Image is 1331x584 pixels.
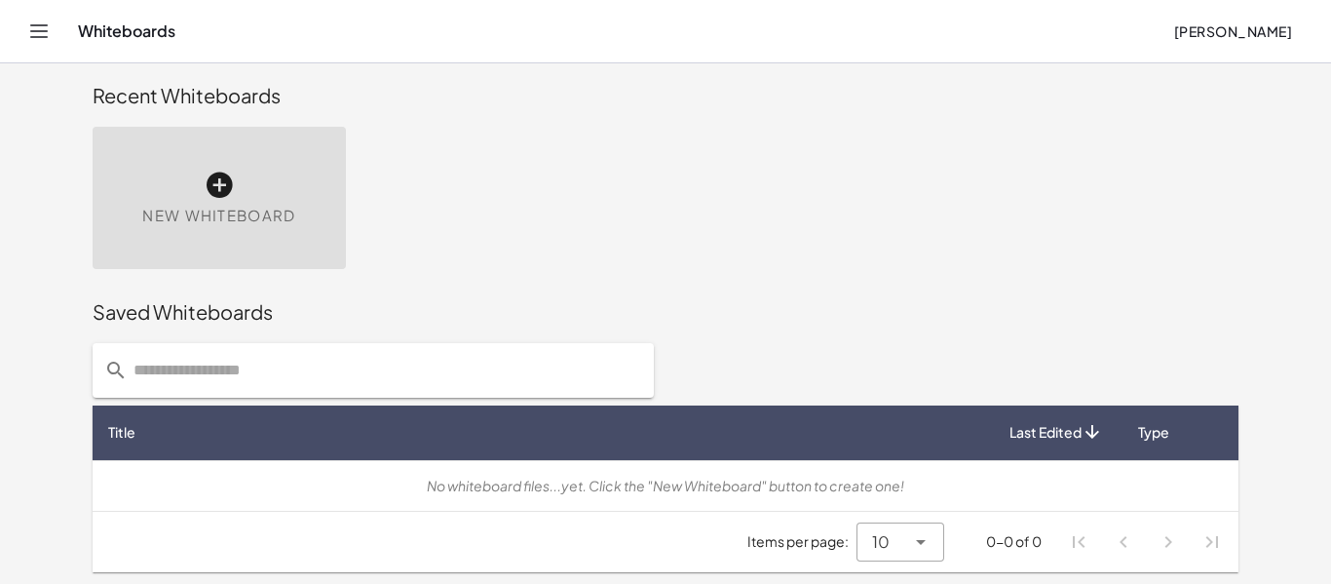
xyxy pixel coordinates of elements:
[93,298,1238,326] div: Saved Whiteboards
[872,530,890,554] span: 10
[1173,22,1292,40] span: [PERSON_NAME]
[108,422,135,443] span: Title
[1158,14,1308,49] button: [PERSON_NAME]
[104,359,128,382] i: prepended action
[986,531,1042,552] div: 0-0 of 0
[142,205,295,227] span: New Whiteboard
[93,82,1238,109] div: Recent Whiteboards
[1057,520,1235,565] nav: Pagination Navigation
[1009,422,1082,443] span: Last Edited
[1138,422,1169,443] span: Type
[108,476,1223,496] div: No whiteboard files...yet. Click the "New Whiteboard" button to create one!
[23,16,55,47] button: Toggle navigation
[747,531,856,552] span: Items per page:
